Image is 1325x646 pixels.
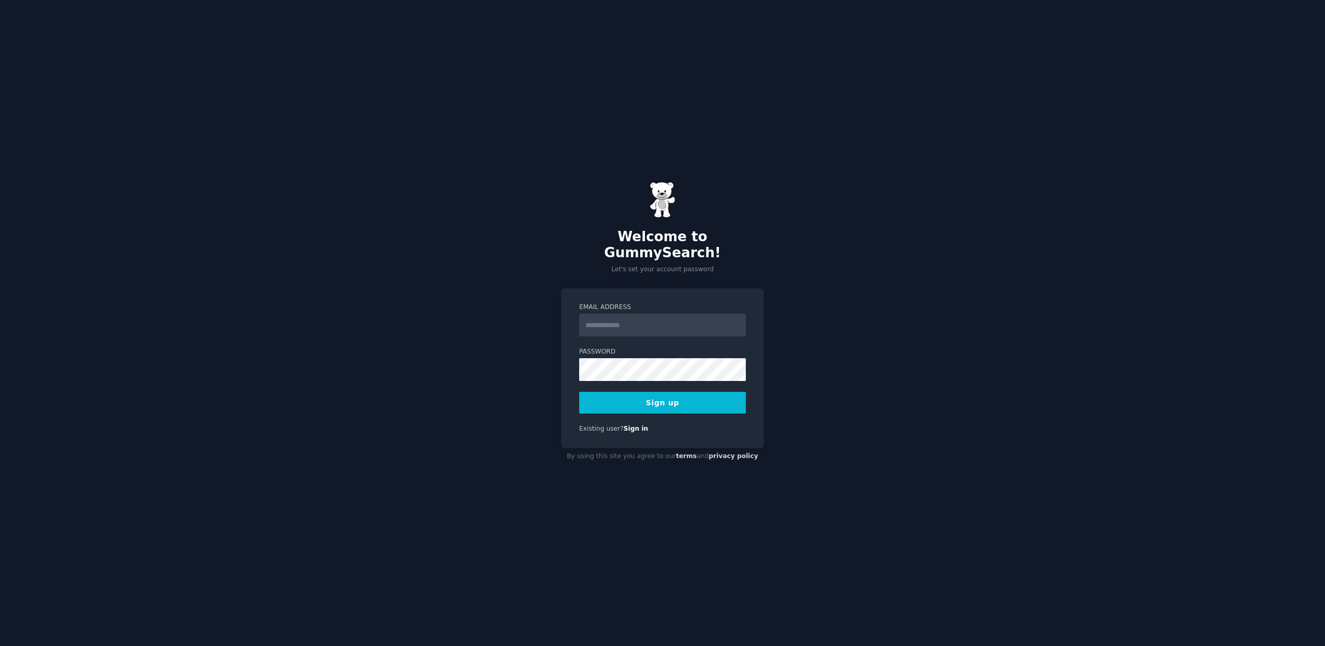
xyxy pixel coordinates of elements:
img: Gummy Bear [650,182,675,218]
button: Sign up [579,392,746,414]
span: Existing user? [579,425,624,432]
h2: Welcome to GummySearch! [561,229,764,261]
a: privacy policy [709,452,758,460]
p: Let's set your account password [561,265,764,274]
label: Password [579,347,746,357]
a: Sign in [624,425,649,432]
label: Email Address [579,303,746,312]
div: By using this site you agree to our and [561,448,764,465]
a: terms [676,452,697,460]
